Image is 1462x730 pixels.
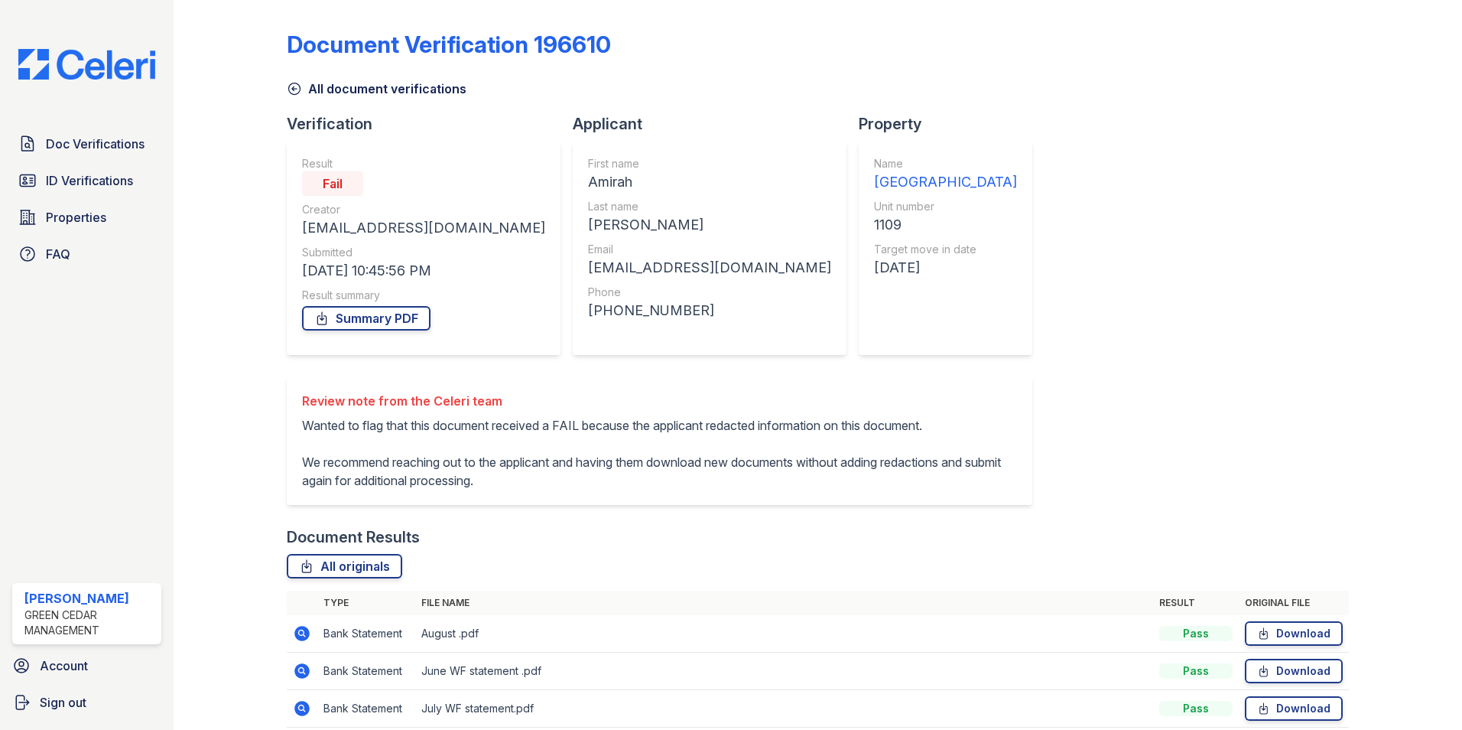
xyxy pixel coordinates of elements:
div: First name [588,156,831,171]
span: Properties [46,208,106,226]
span: Sign out [40,693,86,712]
div: [GEOGRAPHIC_DATA] [874,171,1017,193]
a: Download [1245,696,1343,721]
a: ID Verifications [12,165,161,196]
a: All document verifications [287,80,466,98]
div: Document Results [287,526,420,548]
div: Green Cedar Management [24,608,155,638]
a: Doc Verifications [12,129,161,159]
div: Review note from the Celeri team [302,392,1017,410]
div: Phone [588,285,831,300]
div: Last name [588,199,831,214]
img: CE_Logo_Blue-a8612792a0a2168367f1c8372b55b34899dd931a85d93a1a3d3e32e68fde9ad4.png [6,49,167,80]
td: August .pdf [415,615,1153,653]
div: Pass [1159,701,1233,716]
a: Properties [12,202,161,233]
div: Pass [1159,663,1233,679]
a: All originals [287,554,402,578]
div: Result [302,156,545,171]
a: Name [GEOGRAPHIC_DATA] [874,156,1017,193]
div: [PERSON_NAME] [588,214,831,236]
div: Unit number [874,199,1017,214]
div: [PHONE_NUMBER] [588,300,831,321]
a: Sign out [6,687,167,718]
div: Document Verification 196610 [287,31,611,58]
div: Name [874,156,1017,171]
div: Creator [302,202,545,217]
div: Fail [302,171,363,196]
th: Result [1153,591,1239,615]
div: [DATE] [874,257,1017,279]
div: Result summary [302,288,545,303]
th: Original file [1239,591,1349,615]
div: Pass [1159,626,1233,641]
a: Account [6,650,167,681]
div: Amirah [588,171,831,193]
div: [PERSON_NAME] [24,589,155,608]
div: Target move in date [874,242,1017,257]
span: Account [40,657,88,675]
th: File name [415,591,1153,615]
div: Submitted [302,245,545,260]
div: [DATE] 10:45:56 PM [302,260,545,282]
div: 1109 [874,214,1017,236]
span: Doc Verifications [46,135,145,153]
div: Property [859,113,1045,135]
a: FAQ [12,239,161,269]
p: Wanted to flag that this document received a FAIL because the applicant redacted information on t... [302,416,1017,490]
a: Summary PDF [302,306,430,331]
div: Verification [287,113,573,135]
a: Download [1245,621,1343,646]
td: July WF statement.pdf [415,690,1153,728]
td: Bank Statement [317,653,415,690]
span: FAQ [46,245,70,263]
div: Applicant [573,113,859,135]
div: [EMAIL_ADDRESS][DOMAIN_NAME] [588,257,831,279]
th: Type [317,591,415,615]
td: June WF statement .pdf [415,653,1153,690]
td: Bank Statement [317,615,415,653]
div: Email [588,242,831,257]
div: [EMAIL_ADDRESS][DOMAIN_NAME] [302,217,545,239]
span: ID Verifications [46,171,133,190]
td: Bank Statement [317,690,415,728]
a: Download [1245,659,1343,683]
